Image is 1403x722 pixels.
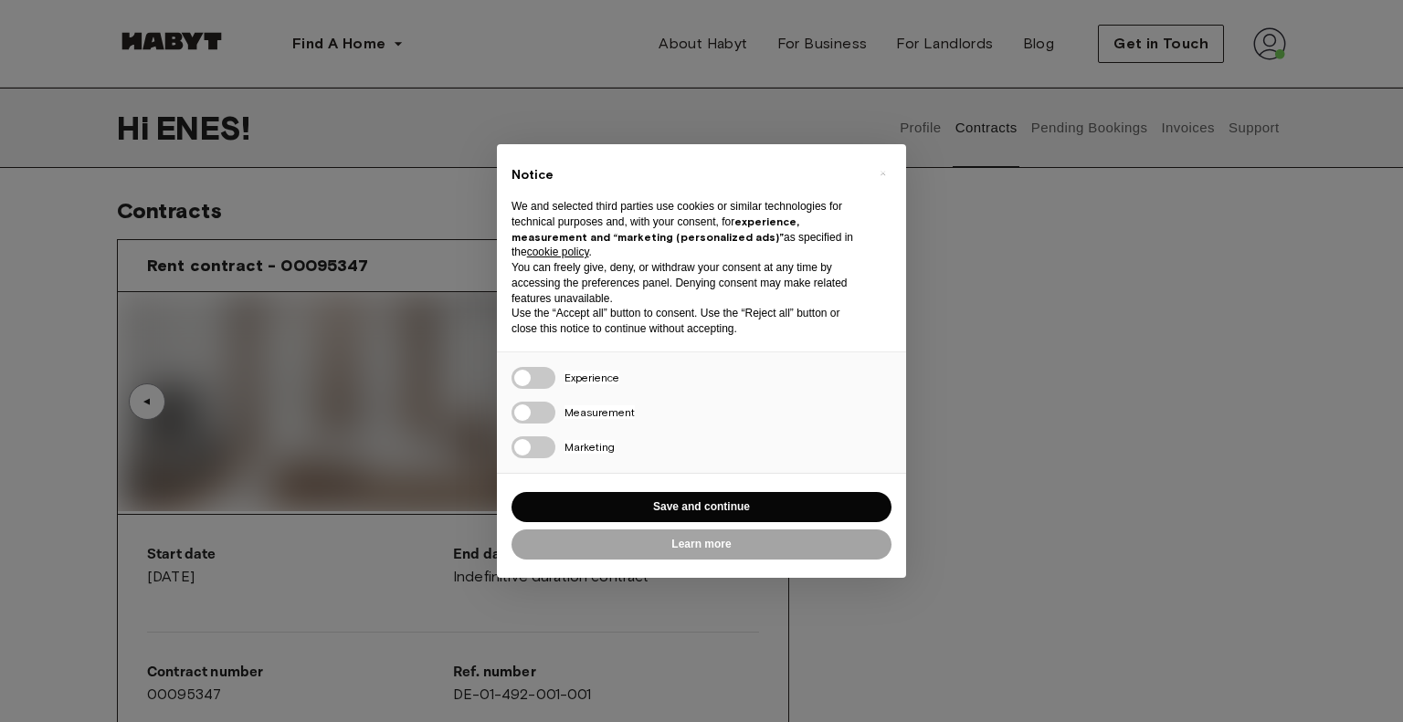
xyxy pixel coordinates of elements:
[512,166,862,184] h2: Notice
[512,306,862,337] p: Use the “Accept all” button to consent. Use the “Reject all” button or close this notice to conti...
[512,492,891,522] button: Save and continue
[512,215,799,244] strong: experience, measurement and “marketing (personalized ads)”
[512,260,862,306] p: You can freely give, deny, or withdraw your consent at any time by accessing the preferences pane...
[512,199,862,260] p: We and selected third parties use cookies or similar technologies for technical purposes and, wit...
[564,440,615,454] span: Marketing
[880,162,886,184] span: ×
[868,159,897,188] button: Close this notice
[564,371,619,384] span: Experience
[512,529,891,560] button: Learn more
[564,405,635,419] span: Measurement
[527,246,589,258] a: cookie policy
